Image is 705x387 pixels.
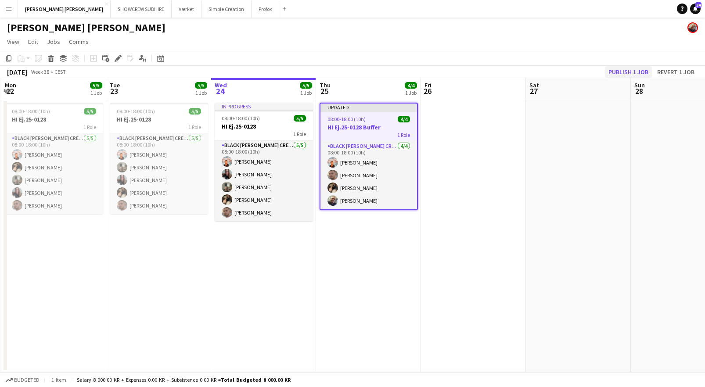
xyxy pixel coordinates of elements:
span: Total Budgeted 8 000.00 KR [221,376,291,383]
h3: HI Ej.25-0128 Buffer [320,123,417,131]
span: 54 [695,2,701,8]
span: 5/5 [189,108,201,115]
span: Sun [634,81,645,89]
span: Tue [110,81,120,89]
a: Comms [65,36,92,47]
div: [DATE] [7,68,27,76]
button: Budgeted [4,375,41,385]
span: 5/5 [300,82,312,89]
span: Comms [69,38,89,46]
span: Edit [28,38,38,46]
button: SHOWCREW SUBHIRE [111,0,172,18]
span: 5/5 [84,108,96,115]
a: Jobs [43,36,64,47]
span: View [7,38,19,46]
span: Week 38 [29,68,51,75]
span: Jobs [47,38,60,46]
app-job-card: In progress08:00-18:00 (10h)5/5HI Ej.25-01281 RoleBlack [PERSON_NAME] Crew ([PERSON_NAME])5/508:0... [215,103,313,221]
div: 1 Job [195,90,207,96]
div: 1 Job [90,90,102,96]
span: 5/5 [90,82,102,89]
app-card-role: Black [PERSON_NAME] Crew ([PERSON_NAME])5/508:00-18:00 (10h)[PERSON_NAME][PERSON_NAME][PERSON_NAM... [215,140,313,221]
div: CEST [54,68,66,75]
app-card-role: Black [PERSON_NAME] Crew ([PERSON_NAME])5/508:00-18:00 (10h)[PERSON_NAME][PERSON_NAME][PERSON_NAM... [110,133,208,214]
span: 1 Role [188,124,201,130]
span: 24 [213,86,227,96]
h3: HI Ej.25-0128 [110,115,208,123]
app-user-avatar: Danny Tranekær [687,22,698,33]
span: 1 Role [293,131,306,137]
button: [PERSON_NAME] [PERSON_NAME] [18,0,111,18]
button: Simple Creation [201,0,252,18]
button: Profox [252,0,279,18]
span: 1 item [48,376,69,383]
span: 4/4 [398,116,410,122]
app-card-role: Black [PERSON_NAME] Crew ([PERSON_NAME])5/508:00-18:00 (10h)[PERSON_NAME][PERSON_NAME][PERSON_NAM... [5,133,103,214]
h3: HI Ej.25-0128 [215,122,313,130]
app-card-role: Black [PERSON_NAME] Crew ([PERSON_NAME])4/408:00-18:00 (10h)[PERSON_NAME][PERSON_NAME][PERSON_NAM... [320,141,417,209]
span: Wed [215,81,227,89]
div: Salary 8 000.00 KR + Expenses 0.00 KR + Subsistence 0.00 KR = [77,376,291,383]
button: Revert 1 job [654,66,698,78]
div: 1 Job [300,90,312,96]
span: Thu [320,81,331,89]
span: Budgeted [14,377,40,383]
h3: HI Ej.25-0128 [5,115,103,123]
span: 23 [108,86,120,96]
div: Updated [320,104,417,111]
a: View [4,36,23,47]
span: 27 [528,86,539,96]
a: Edit [25,36,42,47]
app-job-card: 08:00-18:00 (10h)5/5HI Ej.25-01281 RoleBlack [PERSON_NAME] Crew ([PERSON_NAME])5/508:00-18:00 (10... [5,103,103,214]
button: Værket [172,0,201,18]
div: 1 Job [405,90,417,96]
span: Mon [5,81,16,89]
span: 26 [423,86,432,96]
span: 5/5 [294,115,306,122]
span: 5/5 [195,82,207,89]
app-job-card: 08:00-18:00 (10h)5/5HI Ej.25-01281 RoleBlack [PERSON_NAME] Crew ([PERSON_NAME])5/508:00-18:00 (10... [110,103,208,214]
span: Sat [529,81,539,89]
span: 08:00-18:00 (10h) [222,115,260,122]
span: 08:00-18:00 (10h) [327,116,366,122]
span: 08:00-18:00 (10h) [117,108,155,115]
span: 1 Role [397,132,410,138]
button: Publish 1 job [605,66,652,78]
a: 54 [690,4,701,14]
app-job-card: Updated08:00-18:00 (10h)4/4HI Ej.25-0128 Buffer1 RoleBlack [PERSON_NAME] Crew ([PERSON_NAME])4/40... [320,103,418,210]
h1: [PERSON_NAME] [PERSON_NAME] [7,21,165,34]
span: 28 [633,86,645,96]
span: 08:00-18:00 (10h) [12,108,50,115]
span: 4/4 [405,82,417,89]
span: 1 Role [83,124,96,130]
span: 25 [318,86,331,96]
span: Fri [424,81,432,89]
div: In progress [215,103,313,110]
